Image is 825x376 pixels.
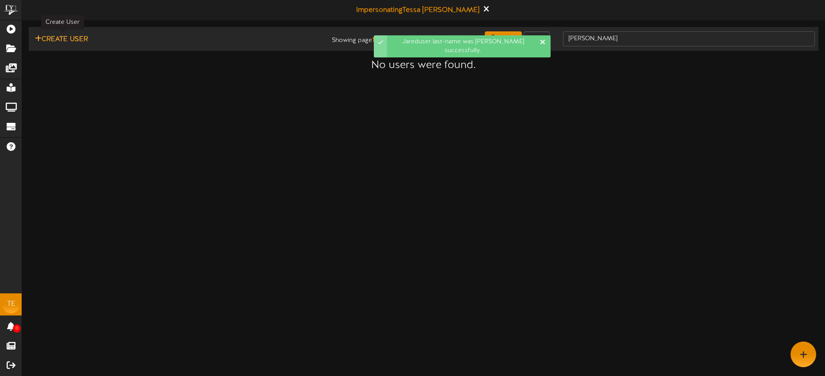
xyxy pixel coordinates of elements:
[2,296,20,313] div: TE
[387,35,551,57] div: Jareduser.last-name was [PERSON_NAME] successfully.
[13,324,21,333] span: 0
[485,31,522,46] button: Search
[32,34,91,45] button: Create User
[524,31,550,46] button: Clear
[539,38,546,46] div: Dismiss this notification
[291,30,423,46] div: Showing page of for results
[29,60,818,71] h3: No users were found.
[563,31,815,46] input: -- Search --
[372,36,375,44] strong: 1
